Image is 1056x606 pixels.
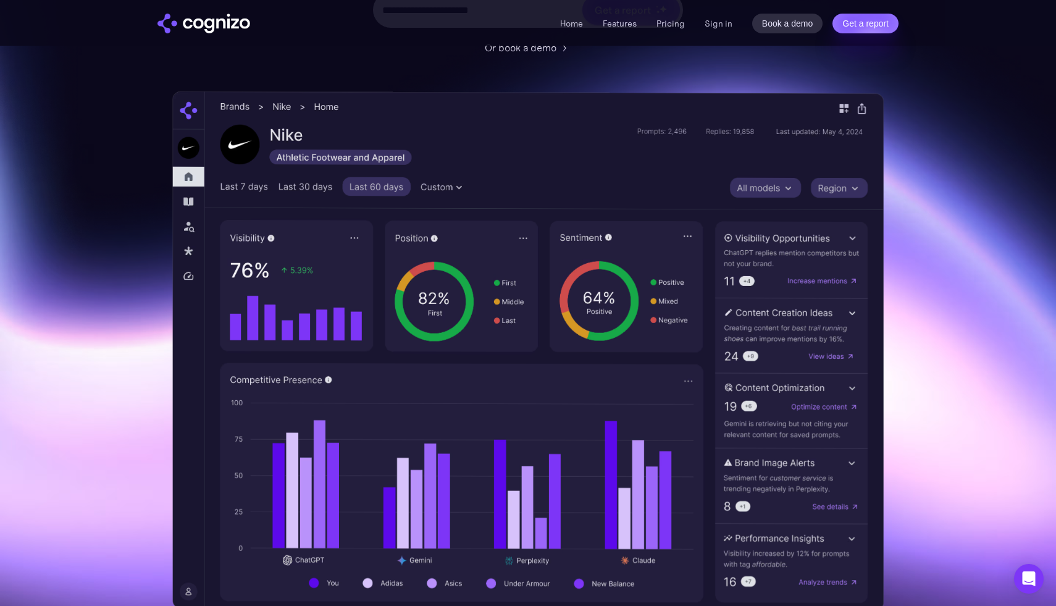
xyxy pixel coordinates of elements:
img: cognizo logo [157,14,250,33]
a: Sign in [705,16,732,31]
a: Get a report [832,14,899,33]
a: Features [603,18,637,29]
a: home [157,14,250,33]
a: Pricing [656,18,685,29]
a: Book a demo [752,14,823,33]
div: Open Intercom Messenger [1014,564,1044,594]
a: Home [560,18,583,29]
a: Or book a demo [485,40,571,55]
div: Or book a demo [485,40,556,55]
